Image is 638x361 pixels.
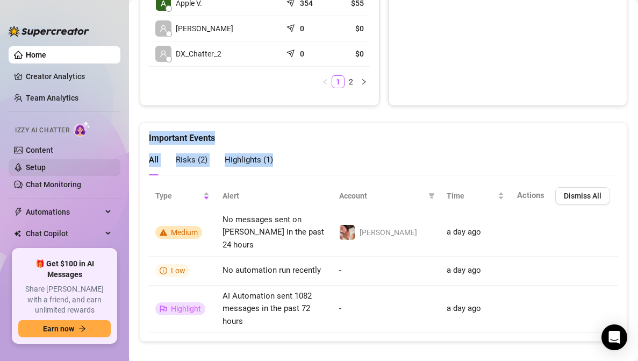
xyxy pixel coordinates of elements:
[176,23,233,34] span: [PERSON_NAME]
[555,187,610,204] button: Dismiss All
[14,230,21,237] img: Chat Copilot
[332,48,363,59] article: $0
[149,183,216,209] th: Type
[286,22,297,32] span: send
[149,123,618,145] div: Important Events
[357,75,370,88] li: Next Page
[332,23,363,34] article: $0
[176,48,221,60] span: DX_Chatter_2
[361,79,367,85] span: right
[601,324,627,350] div: Open Intercom Messenger
[223,291,312,326] span: AI Automation sent 1082 messages in the past 72 hours
[14,208,23,216] span: thunderbolt
[26,203,102,221] span: Automations
[360,228,417,237] span: [PERSON_NAME]
[564,192,601,200] span: Dismiss All
[15,125,69,136] span: Izzy AI Chatter
[339,303,341,313] span: -
[149,155,159,165] span: All
[339,265,341,275] span: -
[160,25,167,32] span: user
[160,305,167,313] span: flag
[225,155,273,165] span: Highlights ( 1 )
[155,190,201,202] span: Type
[340,225,355,240] img: Taylor
[286,47,297,58] span: send
[18,320,111,337] button: Earn nowarrow-right
[345,75,357,88] li: 2
[9,26,89,37] img: logo-BBDzfeDw.svg
[176,155,207,165] span: Risks ( 2 )
[26,180,81,189] a: Chat Monitoring
[428,193,435,199] span: filter
[447,303,481,313] span: a day ago
[78,325,86,332] span: arrow-right
[216,183,333,209] th: Alert
[171,305,201,313] span: Highlight
[26,163,46,172] a: Setup
[345,76,357,88] a: 2
[447,190,496,202] span: Time
[357,75,370,88] button: right
[319,75,332,88] li: Previous Page
[171,266,185,275] span: Low
[332,75,345,88] li: 1
[26,94,78,102] a: Team Analytics
[447,265,481,275] span: a day ago
[43,324,74,333] span: Earn now
[426,188,437,204] span: filter
[339,190,424,202] span: Account
[26,51,46,59] a: Home
[440,183,511,209] th: Time
[18,259,111,280] span: 🎁 Get $100 in AI Messages
[160,267,167,274] span: info-circle
[319,75,332,88] button: left
[160,50,167,58] span: user
[74,121,90,137] img: AI Chatter
[517,190,544,200] span: Actions
[160,229,167,236] span: warning
[223,265,321,275] span: No automation run recently
[26,225,102,242] span: Chat Copilot
[300,23,304,34] article: 0
[18,284,111,316] span: Share [PERSON_NAME] with a friend, and earn unlimited rewards
[322,79,328,85] span: left
[26,68,112,85] a: Creator Analytics
[26,146,53,154] a: Content
[223,215,324,250] span: No messages sent on [PERSON_NAME] in the past 24 hours
[171,228,198,237] span: Medium
[300,48,304,59] article: 0
[332,76,344,88] a: 1
[447,227,481,237] span: a day ago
